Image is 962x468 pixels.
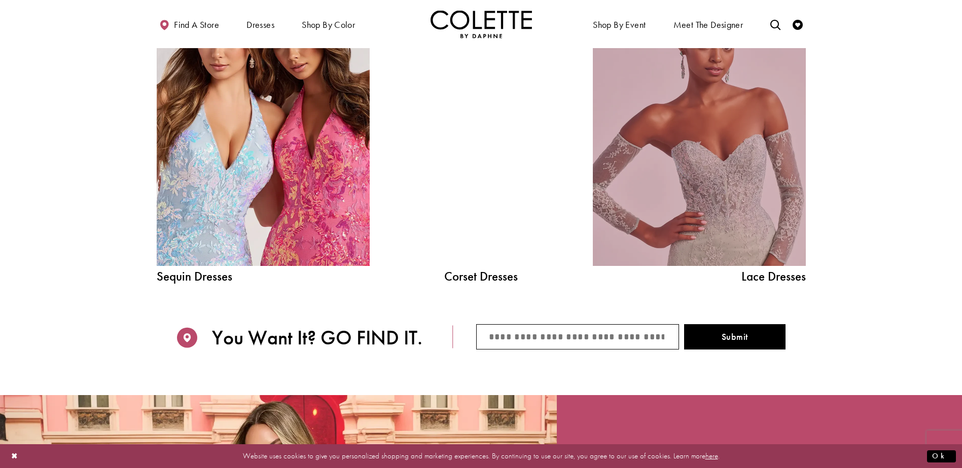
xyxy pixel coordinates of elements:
button: Submit Dialog [927,450,956,462]
span: Shop By Event [590,10,648,38]
a: Find a store [157,10,222,38]
img: Colette by Daphne [431,10,532,38]
a: Corset Dresses [405,270,557,283]
a: Visit Home Page [431,10,532,38]
span: Shop by color [302,20,355,30]
a: Meet the designer [671,10,746,38]
p: Website uses cookies to give you personalized shopping and marketing experiences. By continuing t... [73,449,889,463]
span: Find a store [174,20,219,30]
a: Check Wishlist [790,10,805,38]
input: City/State/ZIP code [476,324,679,349]
form: Store Finder Form [453,324,806,349]
a: here [705,451,718,461]
button: Close Dialog [6,447,23,465]
span: Dresses [246,20,274,30]
span: Meet the designer [673,20,743,30]
button: Submit [684,324,786,349]
a: Toggle search [768,10,783,38]
span: Shop by color [299,10,358,38]
span: Dresses [244,10,277,38]
span: Lace Dresses [593,270,806,283]
span: You Want It? GO FIND IT. [212,326,422,349]
span: Sequin Dresses [157,270,370,283]
span: Shop By Event [593,20,646,30]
